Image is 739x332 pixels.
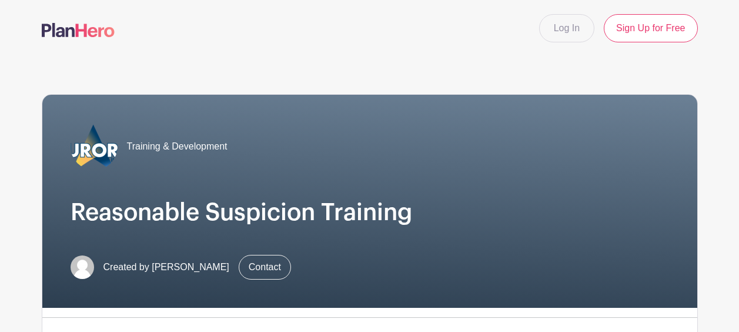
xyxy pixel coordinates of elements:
[42,23,115,37] img: logo-507f7623f17ff9eddc593b1ce0a138ce2505c220e1c5a4e2b4648c50719b7d32.svg
[127,140,228,154] span: Training & Development
[71,123,118,170] img: 2023_COA_Horiz_Logo_PMS_BlueStroke%204.png
[604,14,697,42] a: Sign Up for Free
[539,14,594,42] a: Log In
[103,260,229,274] span: Created by [PERSON_NAME]
[71,255,94,279] img: default-ce2991bfa6775e67f084385cd625a349d9dcbb7a52a09fb2fda1e96e2d18dcdb.png
[239,255,291,280] a: Contact
[71,198,669,227] h1: Reasonable Suspicion Training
